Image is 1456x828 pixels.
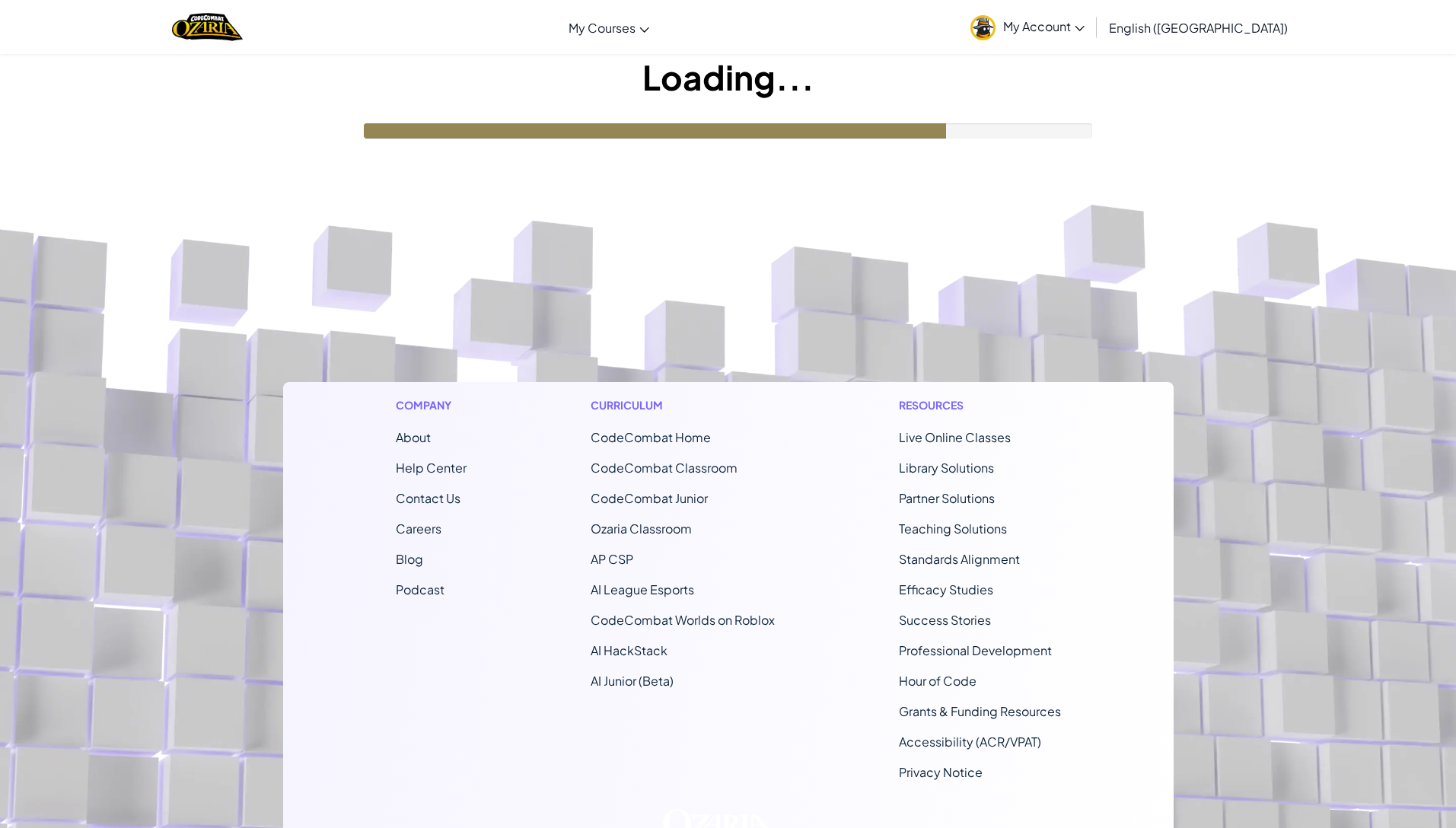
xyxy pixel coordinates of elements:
[899,429,1011,445] a: Live Online Classes
[396,490,460,506] span: Contact Us
[172,11,243,43] a: Ozaria by CodeCombat logo
[172,11,243,43] img: Home
[899,521,1007,537] a: Teaching Solutions
[591,429,711,445] span: CodeCombat Home
[591,460,738,476] a: CodeCombat Classroom
[963,3,1092,51] a: My Account
[591,521,692,537] a: Ozaria Classroom
[899,490,995,506] a: Partner Solutions
[970,15,996,40] img: avatar
[899,703,1061,719] a: Grants & Funding Resources
[1109,20,1288,36] span: English ([GEOGRAPHIC_DATA])
[561,7,657,48] a: My Courses
[396,397,467,413] h1: Company
[396,521,441,537] a: Careers
[899,612,991,628] a: Success Stories
[899,581,993,597] a: Efficacy Studies
[1101,7,1295,48] a: English ([GEOGRAPHIC_DATA])
[899,764,983,780] a: Privacy Notice
[1003,18,1085,34] span: My Account
[396,551,423,567] a: Blog
[899,673,977,689] a: Hour of Code
[591,581,694,597] a: AI League Esports
[591,490,708,506] a: CodeCombat Junior
[569,20,636,36] span: My Courses
[591,612,775,628] a: CodeCombat Worlds on Roblox
[591,551,633,567] a: AP CSP
[396,429,431,445] a: About
[899,642,1052,658] a: Professional Development
[396,581,444,597] a: Podcast
[591,642,667,658] a: AI HackStack
[899,460,994,476] a: Library Solutions
[396,460,467,476] a: Help Center
[899,397,1061,413] h1: Resources
[899,551,1020,567] a: Standards Alignment
[899,734,1041,750] a: Accessibility (ACR/VPAT)
[591,673,674,689] a: AI Junior (Beta)
[591,397,775,413] h1: Curriculum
